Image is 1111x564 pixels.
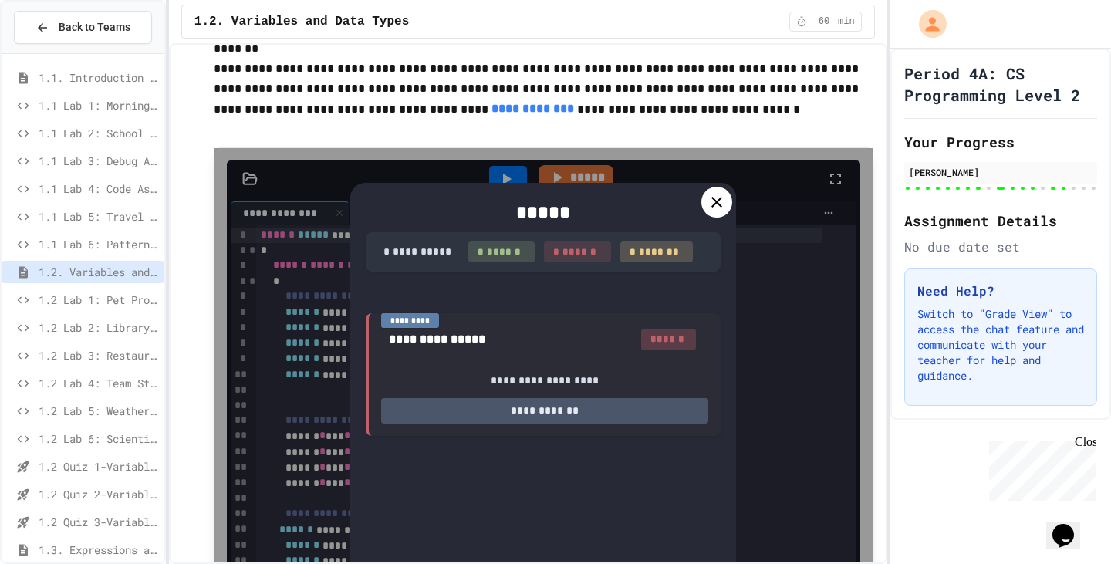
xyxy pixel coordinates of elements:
div: [PERSON_NAME] [909,165,1092,179]
span: 1.1 Lab 2: School Announcements [39,125,158,141]
span: 1.1 Lab 6: Pattern Detective [39,236,158,252]
p: Switch to "Grade View" to access the chat feature and communicate with your teacher for help and ... [917,306,1084,383]
span: 1.1 Lab 4: Code Assembly Challenge [39,181,158,197]
span: 1.2 Quiz 3-Variables and Data Types [39,514,158,530]
h2: Your Progress [904,131,1097,153]
span: 1.2 Quiz 2-Variables and Data Types [39,486,158,502]
span: 1.2 Quiz 1-Variables and Data Types [39,458,158,475]
span: Back to Teams [59,19,130,35]
span: 1.2 Lab 2: Library Card Creator [39,319,158,336]
h2: Assignment Details [904,210,1097,231]
span: min [838,15,855,28]
span: 1.2. Variables and Data Types [194,12,409,31]
span: 1.2 Lab 4: Team Stats Calculator [39,375,158,391]
span: 1.2 Lab 5: Weather Station Debugger [39,403,158,419]
span: 1.1 Lab 1: Morning Routine Fix [39,97,158,113]
div: Chat with us now!Close [6,6,106,98]
span: 1.2 Lab 3: Restaurant Order System [39,347,158,363]
button: Back to Teams [14,11,152,44]
iframe: chat widget [983,435,1096,501]
span: 1.1 Lab 5: Travel Route Debugger [39,208,158,225]
span: 1.1. Introduction to Algorithms, Programming, and Compilers [39,69,158,86]
h3: Need Help? [917,282,1084,300]
span: 1.2 Lab 1: Pet Profile Fix [39,292,158,308]
span: 1.3. Expressions and Output [New] [39,542,158,558]
span: 1.2 Lab 6: Scientific Calculator [39,431,158,447]
div: No due date set [904,238,1097,256]
span: 60 [812,15,836,28]
h1: Period 4A: CS Programming Level 2 [904,62,1097,106]
span: 1.2. Variables and Data Types [39,264,158,280]
div: My Account [903,6,951,42]
iframe: chat widget [1046,502,1096,549]
span: 1.1 Lab 3: Debug Assembly [39,153,158,169]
